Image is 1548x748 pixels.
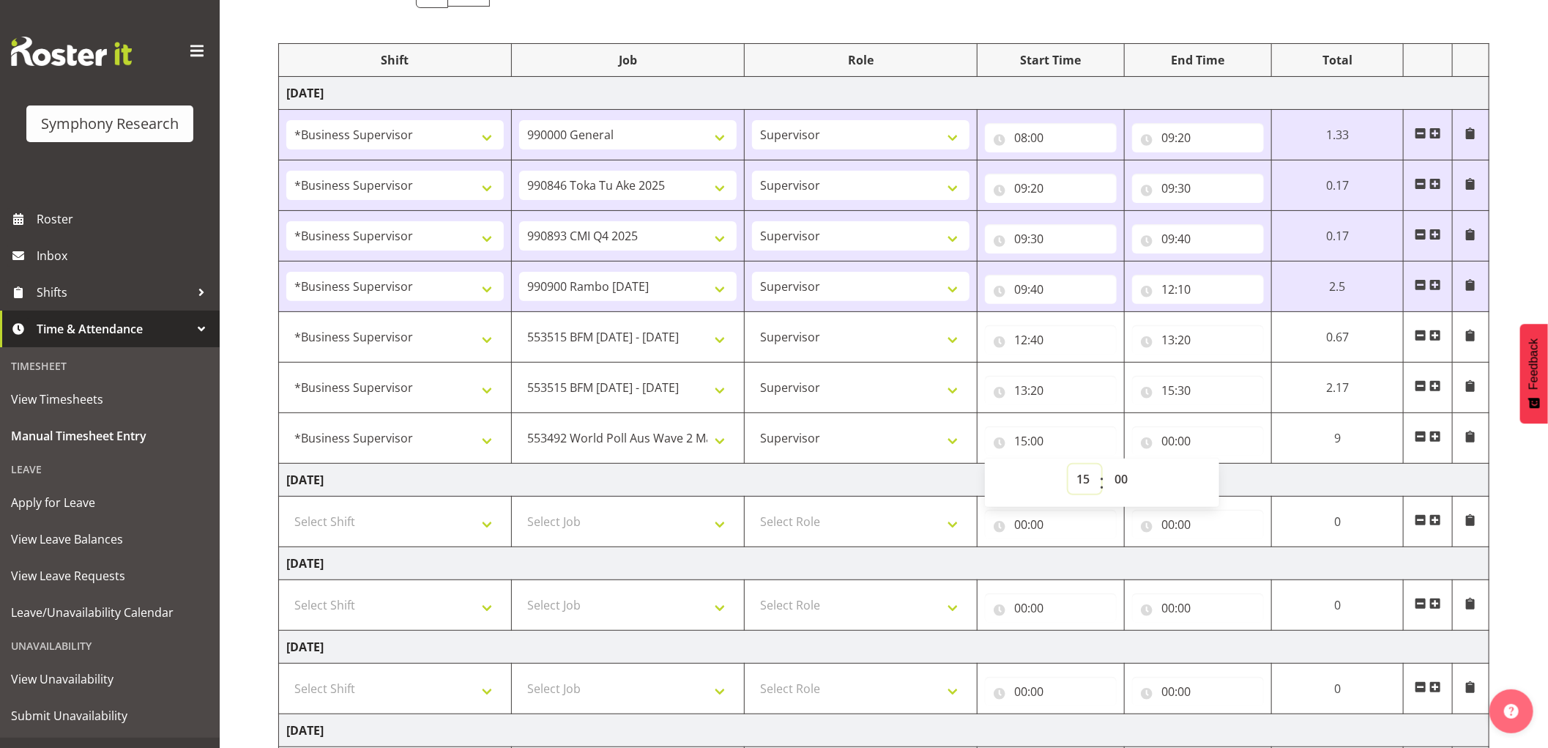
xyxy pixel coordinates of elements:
[11,388,209,410] span: View Timesheets
[519,51,737,69] div: Job
[279,714,1489,747] td: [DATE]
[11,565,209,587] span: View Leave Requests
[1132,123,1264,152] input: Click to select...
[286,51,504,69] div: Shift
[279,631,1489,664] td: [DATE]
[279,547,1489,580] td: [DATE]
[1527,338,1541,390] span: Feedback
[1271,497,1403,547] td: 0
[1132,677,1264,706] input: Click to select...
[4,484,216,521] a: Apply for Leave
[752,51,970,69] div: Role
[985,510,1117,539] input: Click to select...
[1132,275,1264,304] input: Click to select...
[37,245,212,267] span: Inbox
[11,492,209,514] span: Apply for Leave
[1132,174,1264,203] input: Click to select...
[985,51,1117,69] div: Start Time
[279,77,1489,110] td: [DATE]
[37,208,212,230] span: Roster
[1132,51,1264,69] div: End Time
[985,275,1117,304] input: Click to select...
[985,677,1117,706] input: Click to select...
[985,174,1117,203] input: Click to select...
[37,281,190,303] span: Shifts
[1132,510,1264,539] input: Click to select...
[1271,413,1403,464] td: 9
[4,381,216,418] a: View Timesheets
[4,594,216,631] a: Leave/Unavailability Calendar
[985,593,1117,623] input: Click to select...
[1132,426,1264,456] input: Click to select...
[4,521,216,558] a: View Leave Balances
[11,601,209,623] span: Leave/Unavailability Calendar
[41,113,179,135] div: Symphony Research
[1504,704,1519,719] img: help-xxl-2.png
[1132,593,1264,623] input: Click to select...
[279,464,1489,497] td: [DATE]
[1271,363,1403,413] td: 2.17
[985,426,1117,456] input: Click to select...
[1271,580,1403,631] td: 0
[11,425,209,447] span: Manual Timesheet Entry
[4,558,216,594] a: View Leave Requests
[11,528,209,550] span: View Leave Balances
[1520,324,1548,423] button: Feedback - Show survey
[985,325,1117,355] input: Click to select...
[1132,224,1264,253] input: Click to select...
[985,123,1117,152] input: Click to select...
[4,697,216,734] a: Submit Unavailability
[4,454,216,484] div: Leave
[1271,262,1403,312] td: 2.5
[1271,110,1403,160] td: 1.33
[11,668,209,690] span: View Unavailability
[1271,664,1403,714] td: 0
[11,37,132,66] img: Rosterit website logo
[1100,464,1105,501] span: :
[4,418,216,454] a: Manual Timesheet Entry
[1271,160,1403,211] td: 0.17
[4,351,216,381] div: Timesheet
[1271,312,1403,363] td: 0.67
[4,661,216,697] a: View Unavailability
[1132,325,1264,355] input: Click to select...
[985,376,1117,405] input: Click to select...
[4,631,216,661] div: Unavailability
[985,224,1117,253] input: Click to select...
[1279,51,1396,69] div: Total
[1132,376,1264,405] input: Click to select...
[11,705,209,727] span: Submit Unavailability
[1271,211,1403,262] td: 0.17
[37,318,190,340] span: Time & Attendance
